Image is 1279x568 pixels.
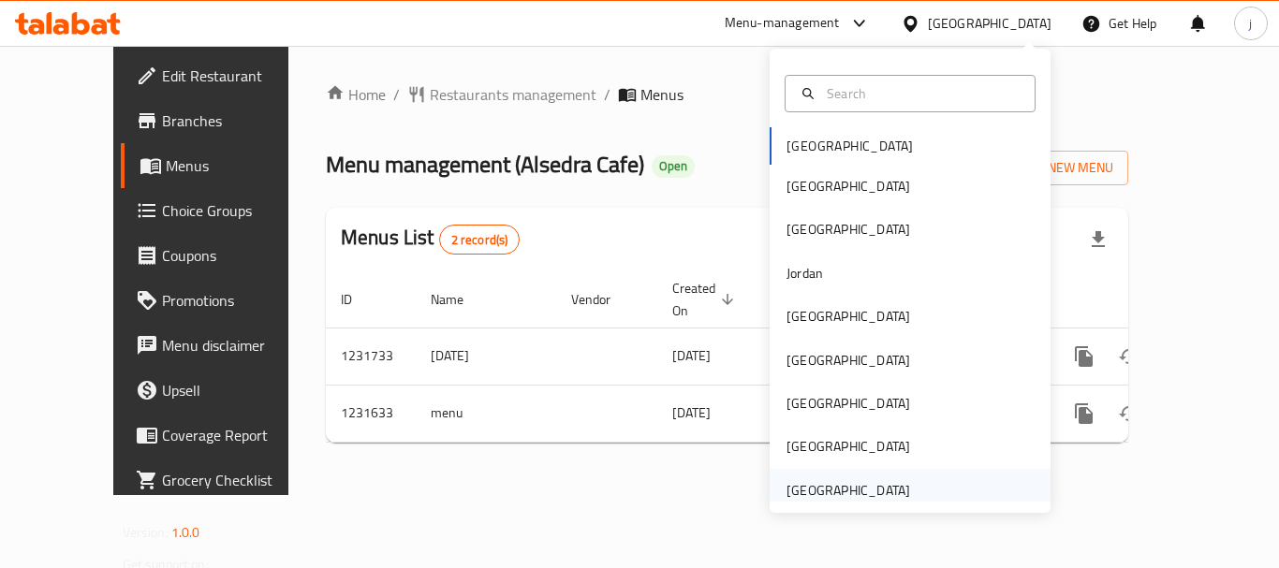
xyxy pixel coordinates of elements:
div: [GEOGRAPHIC_DATA] [787,176,910,197]
div: Jordan [787,263,823,284]
span: 2 record(s) [440,231,520,249]
span: Grocery Checklist [162,469,312,491]
a: Menus [121,143,327,188]
span: Choice Groups [162,199,312,222]
span: [DATE] [672,343,711,368]
a: Upsell [121,368,327,413]
span: Coupons [162,244,312,267]
div: [GEOGRAPHIC_DATA] [787,219,910,240]
a: Grocery Checklist [121,458,327,502]
div: [GEOGRAPHIC_DATA] [787,306,910,327]
td: 1231733 [326,328,416,385]
span: Name [431,288,488,311]
span: Created On [672,277,740,322]
span: Version: [123,520,169,545]
span: Promotions [162,289,312,312]
a: Restaurants management [407,83,596,106]
a: Choice Groups [121,188,327,233]
div: [GEOGRAPHIC_DATA] [787,393,910,414]
td: [DATE] [416,328,556,385]
div: Export file [1076,217,1121,262]
button: more [1062,334,1107,379]
span: Upsell [162,379,312,401]
span: [DATE] [672,401,711,425]
button: more [1062,391,1107,436]
td: menu [416,385,556,442]
nav: breadcrumb [326,83,1128,106]
div: Menu-management [725,12,840,35]
div: Total records count [439,225,521,255]
span: Restaurants management [430,83,596,106]
div: [GEOGRAPHIC_DATA] [787,436,910,457]
span: Menu management ( Alsedra Cafe ) [326,143,644,185]
span: Vendor [571,288,635,311]
td: 1231633 [326,385,416,442]
span: 1.0.0 [171,520,200,545]
h2: Menus List [341,224,520,255]
a: Promotions [121,278,327,323]
span: Edit Restaurant [162,65,312,87]
span: Menus [640,83,684,106]
a: Edit Restaurant [121,53,327,98]
a: Branches [121,98,327,143]
span: Menu disclaimer [162,334,312,357]
li: / [393,83,400,106]
div: [GEOGRAPHIC_DATA] [928,13,1051,34]
a: Menu disclaimer [121,323,327,368]
span: Add New Menu [998,156,1113,180]
span: Branches [162,109,312,132]
button: Add New Menu [983,151,1128,185]
span: Coverage Report [162,424,312,446]
div: [GEOGRAPHIC_DATA] [787,480,910,501]
div: [GEOGRAPHIC_DATA] [787,350,910,371]
a: Coupons [121,233,327,278]
a: Home [326,83,386,106]
div: Open [652,155,695,178]
span: Menus [166,154,312,177]
a: Coverage Report [121,413,327,458]
span: Open [652,158,695,174]
button: Change Status [1107,391,1152,436]
span: j [1249,13,1252,34]
li: / [604,83,610,106]
span: ID [341,288,376,311]
input: Search [819,83,1023,104]
button: Change Status [1107,334,1152,379]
